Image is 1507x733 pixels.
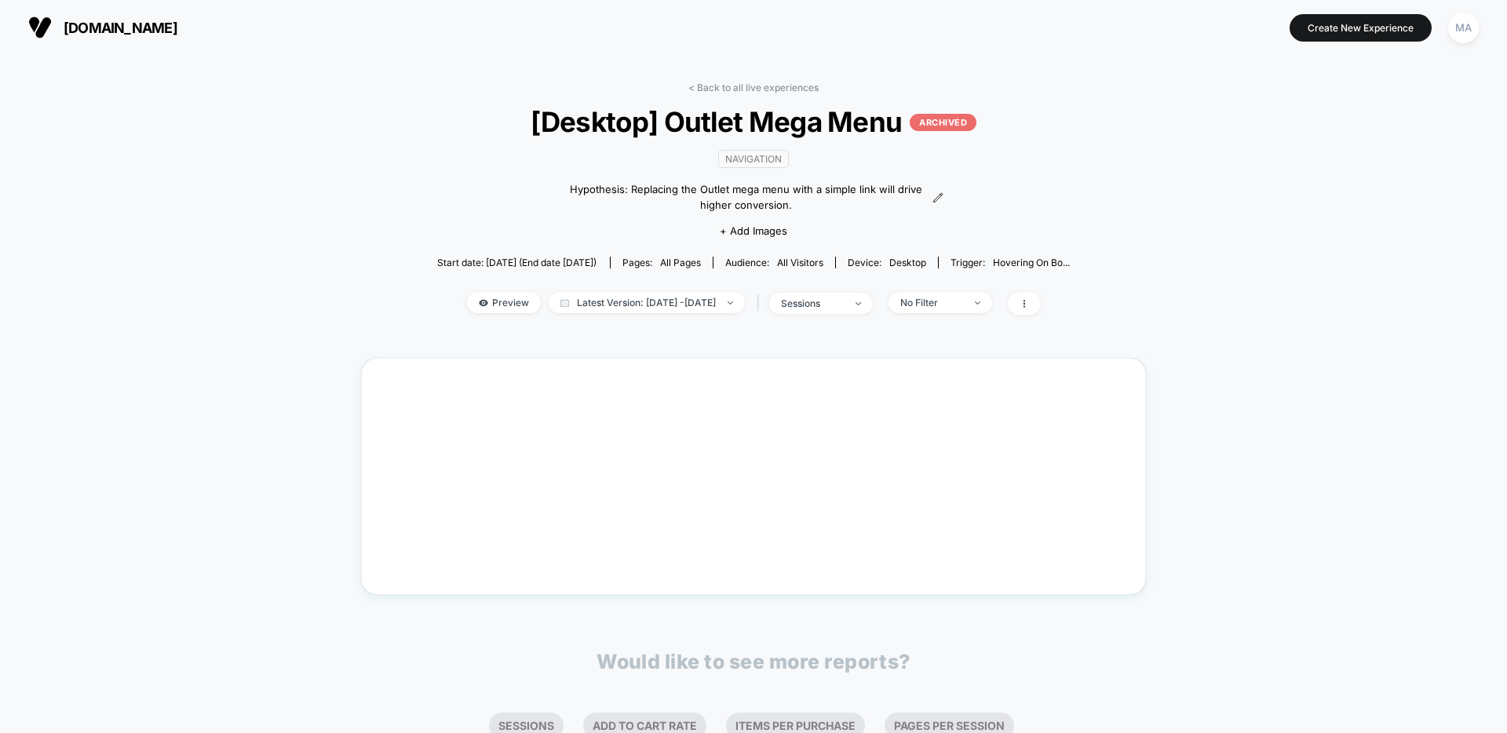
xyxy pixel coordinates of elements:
[728,301,733,305] img: end
[560,299,569,307] img: calendar
[622,257,701,268] div: Pages:
[856,302,861,305] img: end
[467,292,541,313] span: Preview
[993,257,1070,268] span: Hovering on bo...
[549,292,745,313] span: Latest Version: [DATE] - [DATE]
[564,182,929,213] span: Hypothesis: Replacing the Outlet mega menu with a simple link will drive higher conversion.
[1443,12,1483,44] button: MA
[835,257,938,268] span: Device:
[910,114,976,131] p: ARCHIVED
[720,224,787,237] span: + Add Images
[753,292,769,315] span: |
[688,82,819,93] a: < Back to all live experiences
[437,257,597,268] span: Start date: [DATE] (End date [DATE])
[781,297,844,309] div: sessions
[64,20,177,36] span: [DOMAIN_NAME]
[777,257,823,268] span: All Visitors
[889,257,926,268] span: desktop
[1448,13,1479,43] div: MA
[24,15,182,40] button: [DOMAIN_NAME]
[951,257,1070,268] div: Trigger:
[660,257,701,268] span: all pages
[469,105,1038,138] span: [Desktop] Outlet Mega Menu
[975,301,980,305] img: end
[725,257,823,268] div: Audience:
[597,650,910,673] p: Would like to see more reports?
[1290,14,1432,42] button: Create New Experience
[900,297,963,308] div: No Filter
[28,16,52,39] img: Visually logo
[718,150,789,168] span: navigation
